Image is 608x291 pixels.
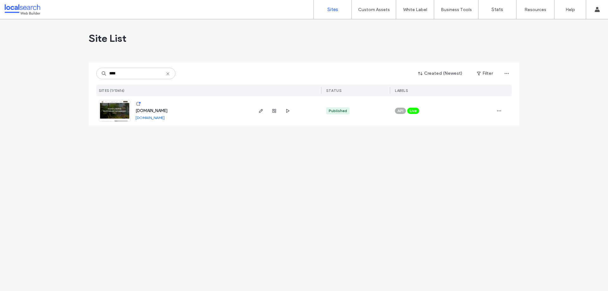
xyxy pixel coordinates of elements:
div: Published [329,108,347,114]
button: Created (Newest) [413,68,468,79]
span: SITES (1/13616) [99,88,125,93]
a: [DOMAIN_NAME] [136,108,168,113]
label: Sites [327,7,338,12]
span: Site List [89,32,126,45]
label: Custom Assets [358,7,390,12]
label: Help [566,7,575,12]
label: White Label [403,7,427,12]
a: [DOMAIN_NAME] [136,115,165,120]
span: LABELS [395,88,408,93]
label: Stats [491,7,503,12]
span: STATUS [326,88,341,93]
span: Live [410,108,417,114]
label: Business Tools [441,7,472,12]
span: API [397,108,403,114]
button: Filter [471,68,499,79]
label: Resources [524,7,546,12]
